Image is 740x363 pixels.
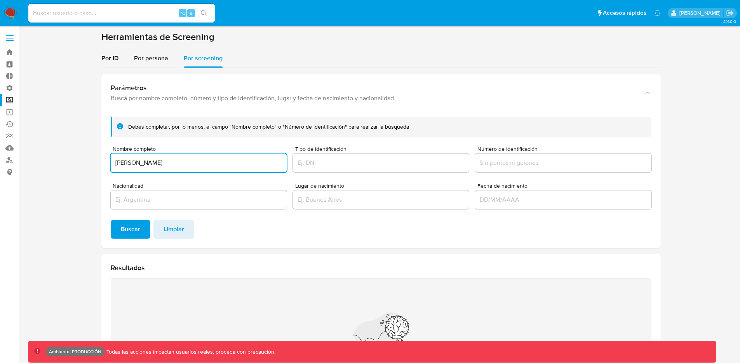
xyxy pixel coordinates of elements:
[726,9,734,17] a: Salir
[603,9,646,17] span: Accesos rápidos
[104,348,275,356] p: Todas las acciones impactan usuarios reales, proceda con precaución.
[196,8,212,19] button: search-icon
[49,350,101,353] p: Ambiente: PRODUCCIÓN
[679,9,723,17] p: joaquin.galliano@mercadolibre.com
[28,8,215,18] input: Buscar usuario o caso...
[190,9,192,17] span: s
[654,10,661,16] a: Notificaciones
[179,9,185,17] span: ⌥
